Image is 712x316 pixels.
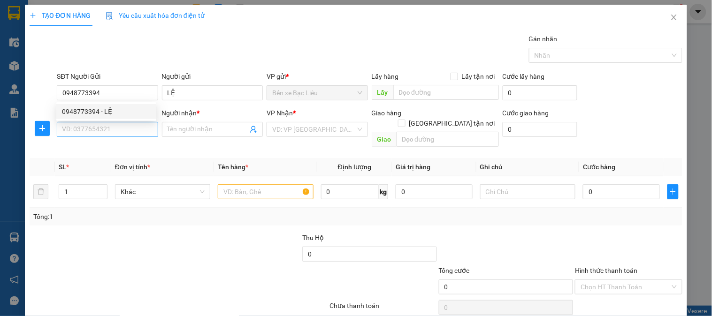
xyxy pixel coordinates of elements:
[396,163,430,171] span: Giá trị hàng
[267,109,293,117] span: VP Nhận
[372,109,402,117] span: Giao hàng
[668,188,678,196] span: plus
[458,71,499,82] span: Lấy tận nơi
[372,85,393,100] span: Lấy
[379,184,388,199] span: kg
[35,121,50,136] button: plus
[56,104,156,119] div: 0948773394 - LỆ
[62,106,151,117] div: 0948773394 - LỆ
[250,126,257,133] span: user-add
[503,73,545,80] label: Cước lấy hàng
[162,108,263,118] div: Người nhận
[106,12,113,20] img: icon
[30,12,91,19] span: TẠO ĐƠN HÀNG
[661,5,687,31] button: Close
[406,118,499,128] span: [GEOGRAPHIC_DATA] tận nơi
[372,73,399,80] span: Lấy hàng
[670,14,678,21] span: close
[302,234,324,241] span: Thu Hộ
[267,71,367,82] div: VP gửi
[393,85,499,100] input: Dọc đường
[503,109,549,117] label: Cước giao hàng
[121,185,205,199] span: Khác
[338,163,371,171] span: Định lượng
[503,85,578,100] input: Cước lấy hàng
[529,35,558,43] label: Gán nhãn
[272,86,362,100] span: Bến xe Bạc Liêu
[439,267,470,274] span: Tổng cước
[583,163,615,171] span: Cước hàng
[57,71,158,82] div: SĐT Người Gửi
[106,12,205,19] span: Yêu cầu xuất hóa đơn điện tử
[397,132,499,147] input: Dọc đường
[218,184,313,199] input: VD: Bàn, Ghế
[372,132,397,147] span: Giao
[218,163,248,171] span: Tên hàng
[30,12,36,19] span: plus
[503,122,578,137] input: Cước giao hàng
[59,163,66,171] span: SL
[33,184,48,199] button: delete
[476,158,579,176] th: Ghi chú
[33,211,276,222] div: Tổng: 1
[667,184,679,199] button: plus
[35,125,49,132] span: plus
[480,184,575,199] input: Ghi Chú
[575,267,637,274] label: Hình thức thanh toán
[396,184,473,199] input: 0
[162,71,263,82] div: Người gửi
[115,163,150,171] span: Đơn vị tính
